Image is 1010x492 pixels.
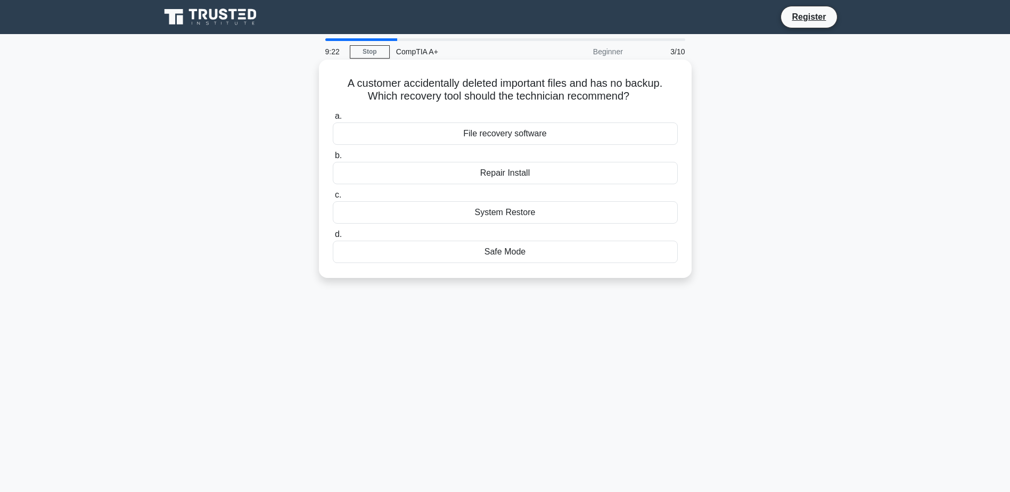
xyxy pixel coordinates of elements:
[335,151,342,160] span: b.
[332,77,679,103] h5: A customer accidentally deleted important files and has no backup. Which recovery tool should the...
[335,190,341,199] span: c.
[333,162,678,184] div: Repair Install
[333,241,678,263] div: Safe Mode
[333,201,678,224] div: System Restore
[350,45,390,59] a: Stop
[390,41,536,62] div: CompTIA A+
[335,229,342,239] span: d.
[629,41,692,62] div: 3/10
[536,41,629,62] div: Beginner
[319,41,350,62] div: 9:22
[785,10,832,23] a: Register
[335,111,342,120] span: a.
[333,122,678,145] div: File recovery software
